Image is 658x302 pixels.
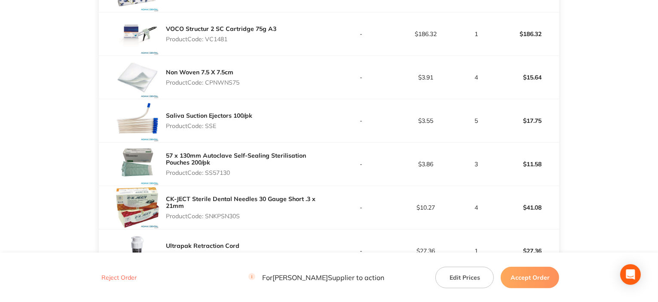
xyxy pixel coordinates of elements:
[394,117,458,124] p: $3.55
[166,79,239,86] p: Product Code: CPNWNS75
[248,273,384,281] p: For [PERSON_NAME] Supplier to action
[394,161,458,168] p: $3.86
[166,242,239,250] a: Ultrapak Retraction Cord
[99,274,139,281] button: Reject Order
[330,117,393,124] p: -
[620,264,641,285] div: Open Intercom Messenger
[166,195,315,210] a: CK-JECT Sterile Dental Needles 30 Gauge Short .3 x 21mm
[166,152,306,166] a: 57 x 130mm Autoclave Self-Sealing Sterilisation Pouches 200/pk
[394,74,458,81] p: $3.91
[495,24,559,44] p: $186.32
[495,67,559,88] p: $15.64
[330,31,393,37] p: -
[166,25,276,33] a: VOCO Structur 2 SC Cartridge 75g A3
[495,110,559,131] p: $17.75
[459,247,495,254] p: 1
[166,169,329,176] p: Product Code: SS57130
[459,117,495,124] p: 5
[435,266,494,288] button: Edit Prices
[495,197,559,218] p: $41.08
[459,31,495,37] p: 1
[459,161,495,168] p: 3
[116,143,159,186] img: eGkyaDdjZw
[459,204,495,211] p: 4
[495,154,559,174] p: $11.58
[495,241,559,261] p: $27.36
[330,161,393,168] p: -
[330,247,393,254] p: -
[501,266,559,288] button: Accept Order
[166,68,233,76] a: Non Woven 7.5 X 7.5cm
[394,204,458,211] p: $10.27
[394,247,458,254] p: $27.36
[166,122,252,129] p: Product Code: SSE
[330,74,393,81] p: -
[166,36,276,43] p: Product Code: VC1481
[116,12,159,55] img: OHBjcDhvNg
[459,74,495,81] p: 4
[166,112,252,119] a: Saliva Suction Ejectors 100/pk
[116,229,159,272] img: aTh0czBtYQ
[116,186,159,229] img: Zjk5YXh0bg
[330,204,393,211] p: -
[116,56,159,99] img: Z20xemdnYw
[394,31,458,37] p: $186.32
[166,213,329,220] p: Product Code: SNKPSN30S
[116,99,159,142] img: NGlvZGthOA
